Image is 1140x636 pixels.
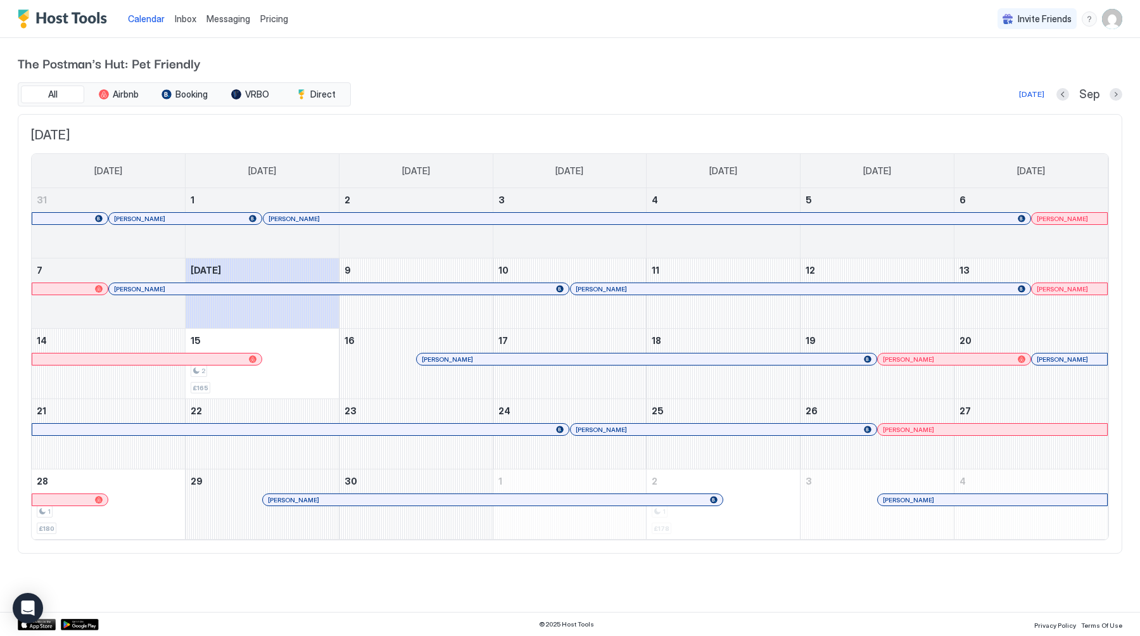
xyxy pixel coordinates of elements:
[959,194,966,205] span: 6
[32,329,186,399] td: September 14, 2025
[652,476,657,487] span: 2
[82,154,135,188] a: Sunday
[245,89,269,100] span: VRBO
[32,399,186,469] td: September 21, 2025
[175,89,208,100] span: Booking
[345,405,357,416] span: 23
[1017,87,1046,102] button: [DATE]
[543,154,596,188] a: Wednesday
[1081,621,1122,629] span: Terms Of Use
[806,265,815,276] span: 12
[647,329,800,352] a: September 18, 2025
[493,188,647,258] td: September 3, 2025
[186,399,339,469] td: September 22, 2025
[32,188,185,212] a: August 31, 2025
[647,469,801,540] td: October 2, 2025
[647,188,801,258] td: September 4, 2025
[37,476,48,487] span: 28
[493,329,647,399] td: September 17, 2025
[493,258,647,329] td: September 10, 2025
[422,355,871,364] div: [PERSON_NAME]
[709,165,737,177] span: [DATE]
[218,86,282,103] button: VRBO
[191,405,202,416] span: 22
[697,154,750,188] a: Thursday
[339,258,493,329] td: September 9, 2025
[1017,165,1045,177] span: [DATE]
[954,399,1108,423] a: September 27, 2025
[47,507,51,516] span: 1
[647,399,801,469] td: September 25, 2025
[186,469,339,493] a: September 29, 2025
[1037,355,1088,364] span: [PERSON_NAME]
[310,89,336,100] span: Direct
[87,86,150,103] button: Airbnb
[801,399,954,469] td: September 26, 2025
[806,405,818,416] span: 26
[32,469,186,540] td: September 28, 2025
[647,469,800,493] a: October 2, 2025
[1056,88,1069,101] button: Previous month
[201,367,205,375] span: 2
[652,335,661,346] span: 18
[493,469,647,493] a: October 1, 2025
[801,469,954,493] a: October 3, 2025
[801,399,954,423] a: September 26, 2025
[37,405,46,416] span: 21
[186,258,339,329] td: September 8, 2025
[883,355,934,364] span: [PERSON_NAME]
[39,525,54,533] span: £180
[1037,285,1088,293] span: [PERSON_NAME]
[339,188,493,212] a: September 2, 2025
[863,165,891,177] span: [DATE]
[647,399,800,423] a: September 25, 2025
[652,405,664,416] span: 25
[94,165,122,177] span: [DATE]
[576,426,627,434] span: [PERSON_NAME]
[647,188,800,212] a: September 4, 2025
[114,215,165,223] span: [PERSON_NAME]
[18,53,1122,72] span: The Postman's Hut: Pet Friendly
[1004,154,1058,188] a: Saturday
[175,13,196,24] span: Inbox
[801,329,954,399] td: September 19, 2025
[883,426,934,434] span: [PERSON_NAME]
[339,188,493,258] td: September 2, 2025
[339,258,493,282] a: September 9, 2025
[18,82,351,106] div: tab-group
[493,258,647,282] a: September 10, 2025
[186,329,339,352] a: September 15, 2025
[1081,618,1122,631] a: Terms Of Use
[236,154,289,188] a: Monday
[493,469,647,540] td: October 1, 2025
[1037,285,1102,293] div: [PERSON_NAME]
[959,476,966,487] span: 4
[206,13,250,24] span: Messaging
[32,469,185,493] a: September 28, 2025
[801,329,954,352] a: September 19, 2025
[954,469,1108,493] a: October 4, 2025
[806,335,816,346] span: 19
[493,329,647,352] a: September 17, 2025
[260,13,288,25] span: Pricing
[493,188,647,212] a: September 3, 2025
[37,335,47,346] span: 14
[37,265,42,276] span: 7
[284,86,348,103] button: Direct
[1037,215,1102,223] div: [PERSON_NAME]
[576,426,871,434] div: [PERSON_NAME]
[191,476,203,487] span: 29
[576,285,1025,293] div: [PERSON_NAME]
[539,620,594,628] span: © 2025 Host Tools
[851,154,904,188] a: Friday
[647,258,801,329] td: September 11, 2025
[389,154,443,188] a: Tuesday
[883,496,934,504] span: [PERSON_NAME]
[206,12,250,25] a: Messaging
[114,215,256,223] div: [PERSON_NAME]
[954,258,1108,282] a: September 13, 2025
[806,476,812,487] span: 3
[1082,11,1097,27] div: menu
[32,399,185,423] a: September 21, 2025
[954,329,1108,352] a: September 20, 2025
